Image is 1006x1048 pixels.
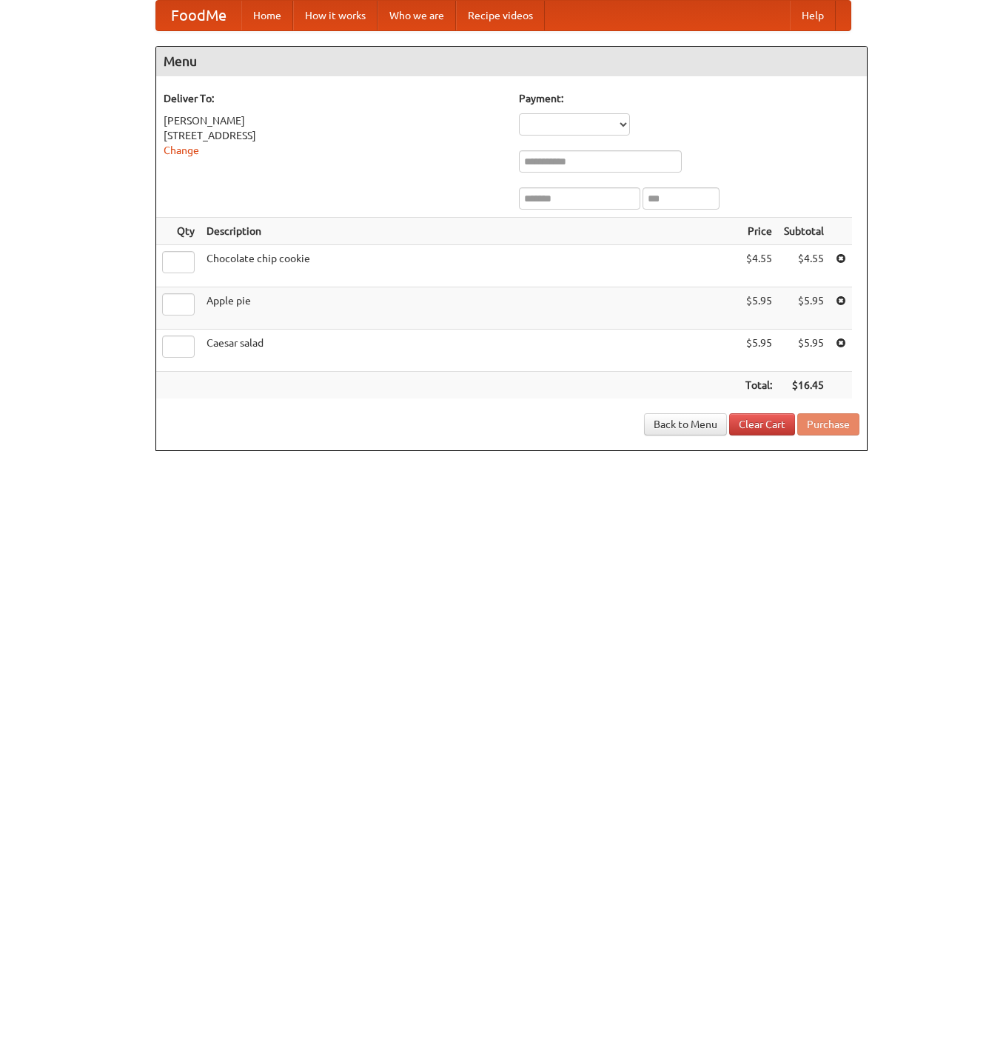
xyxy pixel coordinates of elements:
[778,218,830,245] th: Subtotal
[456,1,545,30] a: Recipe videos
[778,245,830,287] td: $4.55
[164,113,504,128] div: [PERSON_NAME]
[201,218,740,245] th: Description
[778,287,830,330] td: $5.95
[790,1,836,30] a: Help
[378,1,456,30] a: Who we are
[740,245,778,287] td: $4.55
[740,330,778,372] td: $5.95
[293,1,378,30] a: How it works
[156,1,241,30] a: FoodMe
[729,413,795,435] a: Clear Cart
[164,128,504,143] div: [STREET_ADDRESS]
[201,245,740,287] td: Chocolate chip cookie
[740,218,778,245] th: Price
[740,372,778,399] th: Total:
[156,47,867,76] h4: Menu
[164,91,504,106] h5: Deliver To:
[778,330,830,372] td: $5.95
[201,330,740,372] td: Caesar salad
[164,144,199,156] a: Change
[156,218,201,245] th: Qty
[644,413,727,435] a: Back to Menu
[778,372,830,399] th: $16.45
[740,287,778,330] td: $5.95
[519,91,859,106] h5: Payment:
[797,413,859,435] button: Purchase
[241,1,293,30] a: Home
[201,287,740,330] td: Apple pie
